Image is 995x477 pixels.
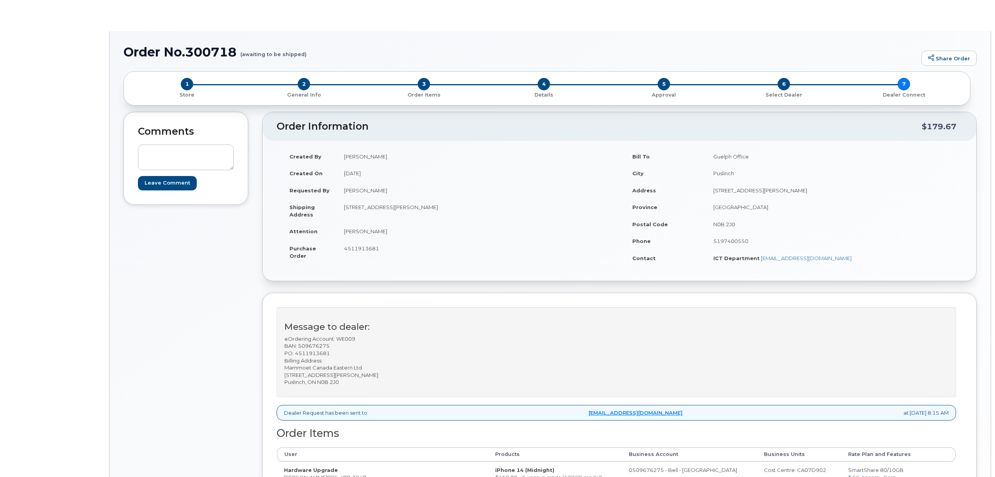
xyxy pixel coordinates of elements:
strong: iPhone 14 (Midnight) [495,467,554,473]
h3: Message to dealer: [284,322,948,332]
a: 5 Approval [604,90,724,99]
div: Dealer Request has been sent to at [DATE] 8:15 AM [277,405,956,421]
h2: Order Information [277,121,922,132]
a: [EMAIL_ADDRESS][DOMAIN_NAME] [761,255,852,261]
td: [PERSON_NAME] [337,182,614,199]
p: General Info [247,92,361,99]
strong: Created On [289,170,323,176]
div: Cost Centre: CA07D902 [764,466,834,474]
div: $179.67 [922,119,956,134]
th: User [277,447,488,461]
th: Business Units [757,447,842,461]
strong: Postal Code [632,221,668,227]
small: (awaiting to be shipped) [240,45,307,57]
h1: Order No.300718 [123,45,917,59]
strong: City [632,170,644,176]
strong: Shipping Address [289,204,315,218]
th: Products [488,447,621,461]
span: 3 [418,78,430,90]
input: Leave Comment [138,176,197,190]
p: Order Items [367,92,481,99]
td: [PERSON_NAME] [337,223,614,240]
p: eOrdering Account: WE009 BAN: 509676275 PO: 4511913681 Billing Address: Mammoet Canada Eastern Lt... [284,335,948,386]
td: [DATE] [337,165,614,182]
p: Select Dealer [727,92,841,99]
a: 2 General Info [244,90,364,99]
strong: Requested By [289,187,330,194]
td: Puslinch [706,165,956,182]
th: Business Account [622,447,757,461]
a: 3 Order Items [364,90,484,99]
span: 5 [658,78,670,90]
strong: Attention [289,228,318,234]
a: 4 Details [484,90,604,99]
strong: Contact [632,255,656,261]
strong: ICT Department [713,255,760,261]
td: [STREET_ADDRESS][PERSON_NAME] [706,182,956,199]
p: Details [487,92,601,99]
strong: Province [632,204,657,210]
td: 5197400550 [706,232,956,250]
p: Store [133,92,241,99]
a: [EMAIL_ADDRESS][DOMAIN_NAME] [589,409,683,417]
span: 2 [298,78,310,90]
td: N0B 2J0 [706,216,956,233]
strong: Address [632,187,656,194]
td: [GEOGRAPHIC_DATA] [706,199,956,216]
strong: Hardware Upgrade [284,467,338,473]
th: Rate Plan and Features [841,447,956,461]
strong: Purchase Order [289,245,316,259]
a: 6 Select Dealer [724,90,844,99]
p: Approval [607,92,721,99]
a: Share Order [921,51,977,66]
td: [PERSON_NAME] [337,148,614,165]
span: 4511913681 [344,245,379,252]
h2: Comments [138,126,234,137]
span: 1 [181,78,193,90]
strong: Phone [632,238,651,244]
strong: Bill To [632,153,650,160]
td: Guelph Office [706,148,956,165]
span: 4 [538,78,550,90]
span: 6 [778,78,790,90]
strong: Created By [289,153,321,160]
td: [STREET_ADDRESS][PERSON_NAME] [337,199,614,223]
a: 1 Store [130,90,244,99]
h2: Order Items [277,428,956,439]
